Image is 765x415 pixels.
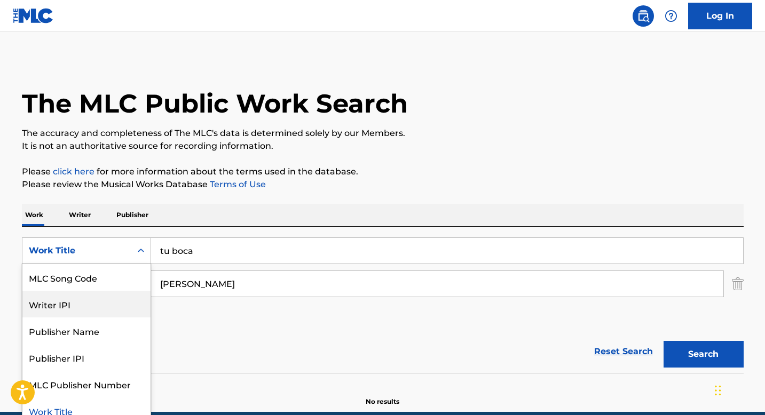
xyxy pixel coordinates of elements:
[22,264,151,291] div: MLC Song Code
[208,179,266,189] a: Terms of Use
[633,5,654,27] a: Public Search
[22,178,744,191] p: Please review the Musical Works Database
[664,341,744,368] button: Search
[66,204,94,226] p: Writer
[22,87,408,119] h1: The MLC Public Work Search
[589,340,658,363] a: Reset Search
[712,364,765,415] div: Widget de chat
[712,364,765,415] iframe: Chat Widget
[22,344,151,371] div: Publisher IPI
[732,270,744,297] img: Delete Criterion
[715,374,721,406] div: Arrastrar
[113,204,152,226] p: Publisher
[22,291,151,317] div: Writer IPI
[22,165,744,178] p: Please for more information about the terms used in the database.
[22,204,46,226] p: Work
[22,237,744,373] form: Search Form
[22,127,744,140] p: The accuracy and completeness of The MLC's data is determined solely by our Members.
[13,8,54,23] img: MLC Logo
[688,3,752,29] a: Log In
[22,371,151,397] div: MLC Publisher Number
[366,384,399,406] p: No results
[53,166,94,177] a: click here
[665,10,677,22] img: help
[660,5,682,27] div: Help
[22,317,151,344] div: Publisher Name
[637,10,650,22] img: search
[22,140,744,153] p: It is not an authoritative source for recording information.
[29,244,125,257] div: Work Title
